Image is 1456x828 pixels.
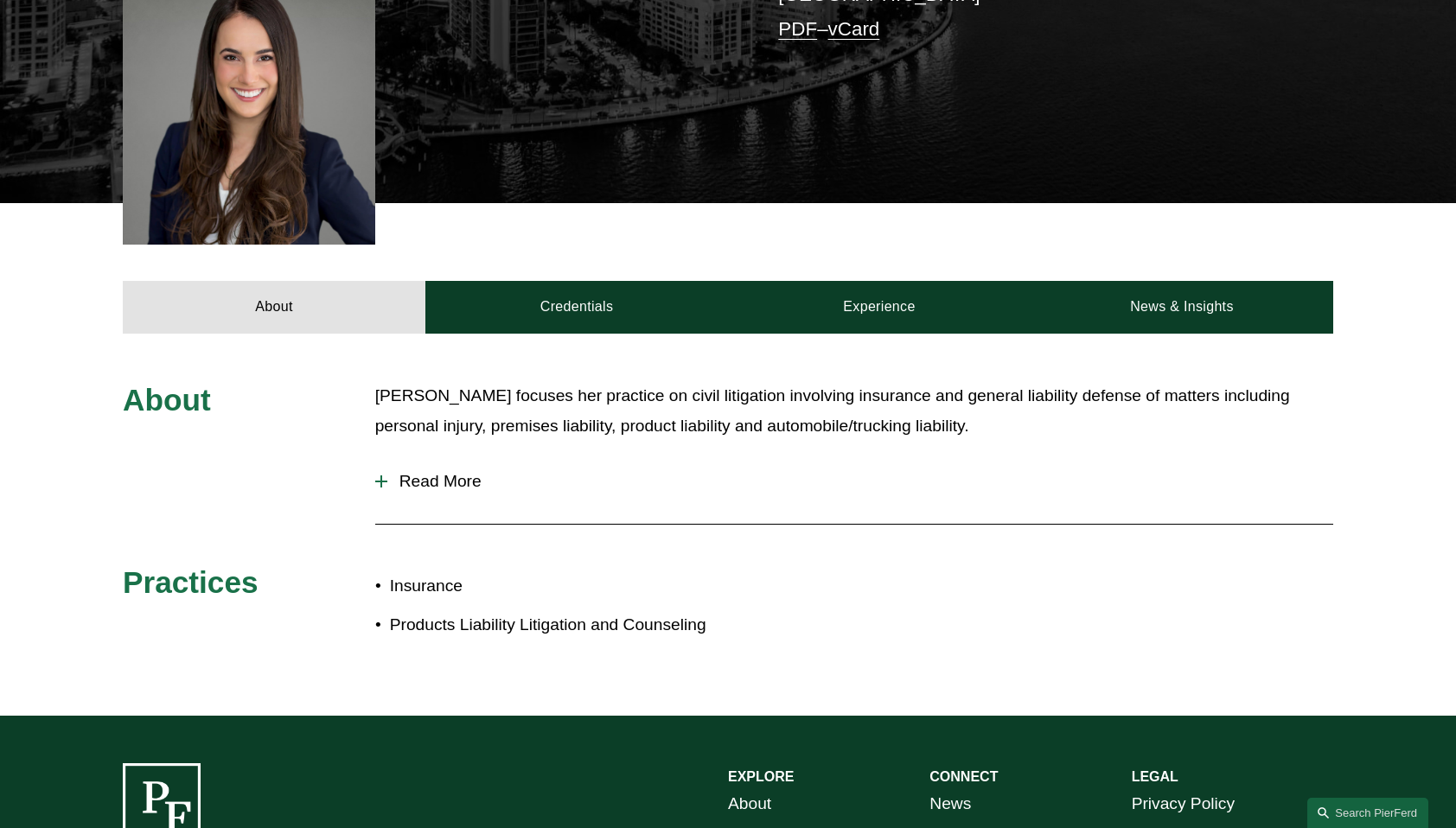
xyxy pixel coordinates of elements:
a: vCard [828,18,880,40]
a: About [728,789,771,819]
a: News & Insights [1031,281,1333,333]
span: About [123,383,211,417]
p: Products Liability Litigation and Counseling [390,610,728,640]
a: News [929,789,971,819]
a: PDF [778,18,817,40]
a: Experience [728,281,1031,333]
strong: LEGAL [1132,769,1178,784]
span: Read More [387,472,1333,491]
a: About [123,281,425,333]
p: [PERSON_NAME] focuses her practice on civil litigation involving insurance and general liability ... [375,381,1333,441]
a: Search this site [1307,798,1428,828]
a: Credentials [425,281,728,333]
p: Insurance [390,571,728,602]
strong: CONNECT [929,769,998,784]
button: Read More [375,459,1333,504]
a: Privacy Policy [1132,789,1235,819]
strong: EXPLORE [728,769,794,784]
span: Practices [123,565,259,599]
